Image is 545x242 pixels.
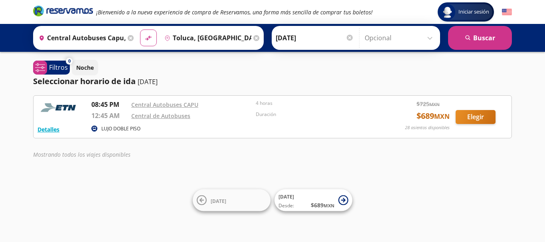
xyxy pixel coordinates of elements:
[405,124,450,131] p: 28 asientos disponibles
[434,112,450,121] small: MXN
[276,28,354,48] input: Elegir Fecha
[131,101,198,108] a: Central Autobuses CAPU
[274,189,352,211] button: [DATE]Desde:$689MXN
[38,100,81,116] img: RESERVAMOS
[161,28,251,48] input: Buscar Destino
[72,60,98,75] button: Noche
[138,77,158,87] p: [DATE]
[33,75,136,87] p: Seleccionar horario de ida
[311,201,334,209] span: $ 689
[38,125,59,134] button: Detalles
[76,63,94,72] p: Noche
[278,193,294,200] span: [DATE]
[96,8,373,16] em: ¡Bienvenido a la nueva experiencia de compra de Reservamos, una forma más sencilla de comprar tus...
[256,111,376,118] p: Duración
[417,100,440,108] span: $ 725
[211,197,226,204] span: [DATE]
[91,100,127,109] p: 08:45 PM
[502,7,512,17] button: English
[417,110,450,122] span: $ 689
[36,28,126,48] input: Buscar Origen
[33,5,93,19] a: Brand Logo
[101,125,140,132] p: LUJO DOBLE PISO
[33,151,130,158] em: Mostrando todos los viajes disponibles
[455,8,492,16] span: Iniciar sesión
[33,61,70,75] button: 0Filtros
[68,58,71,65] span: 0
[324,203,334,209] small: MXN
[131,112,190,120] a: Central de Autobuses
[91,111,127,120] p: 12:45 AM
[365,28,436,48] input: Opcional
[456,110,496,124] button: Elegir
[193,189,271,211] button: [DATE]
[278,202,294,209] span: Desde:
[49,63,68,72] p: Filtros
[448,26,512,50] button: Buscar
[256,100,376,107] p: 4 horas
[429,101,440,107] small: MXN
[33,5,93,17] i: Brand Logo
